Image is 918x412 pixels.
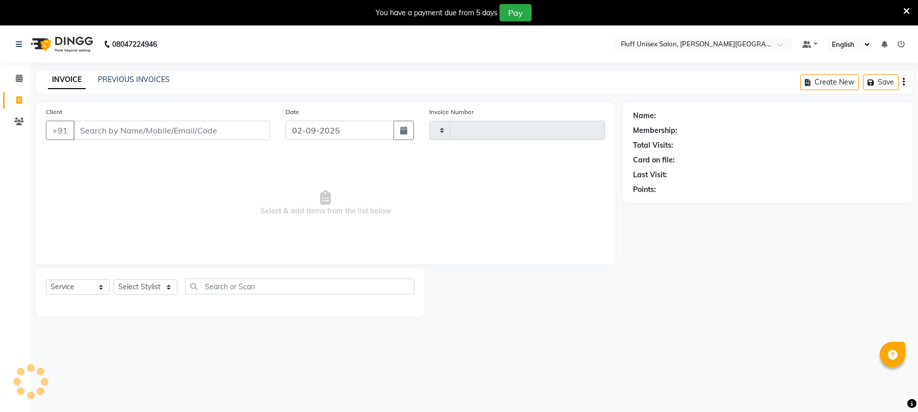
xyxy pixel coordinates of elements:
[429,107,474,117] label: Invoice Number
[633,170,667,180] div: Last Visit:
[185,279,414,294] input: Search or Scan
[500,4,532,21] button: Pay
[800,74,859,90] button: Create New
[98,75,170,84] a: PREVIOUS INVOICES
[875,371,908,402] iframe: chat widget
[863,74,899,90] button: Save
[46,121,74,140] button: +91
[285,107,299,117] label: Date
[376,8,497,18] div: You have a payment due from 5 days
[46,152,605,254] span: Select & add items from the list below
[73,121,270,140] input: Search by Name/Mobile/Email/Code
[633,125,677,136] div: Membership:
[633,184,656,195] div: Points:
[633,140,673,151] div: Total Visits:
[633,111,656,121] div: Name:
[46,107,62,117] label: Client
[48,71,86,89] a: INVOICE
[633,155,675,166] div: Card on file:
[112,30,157,59] b: 08047224946
[26,30,96,59] img: logo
